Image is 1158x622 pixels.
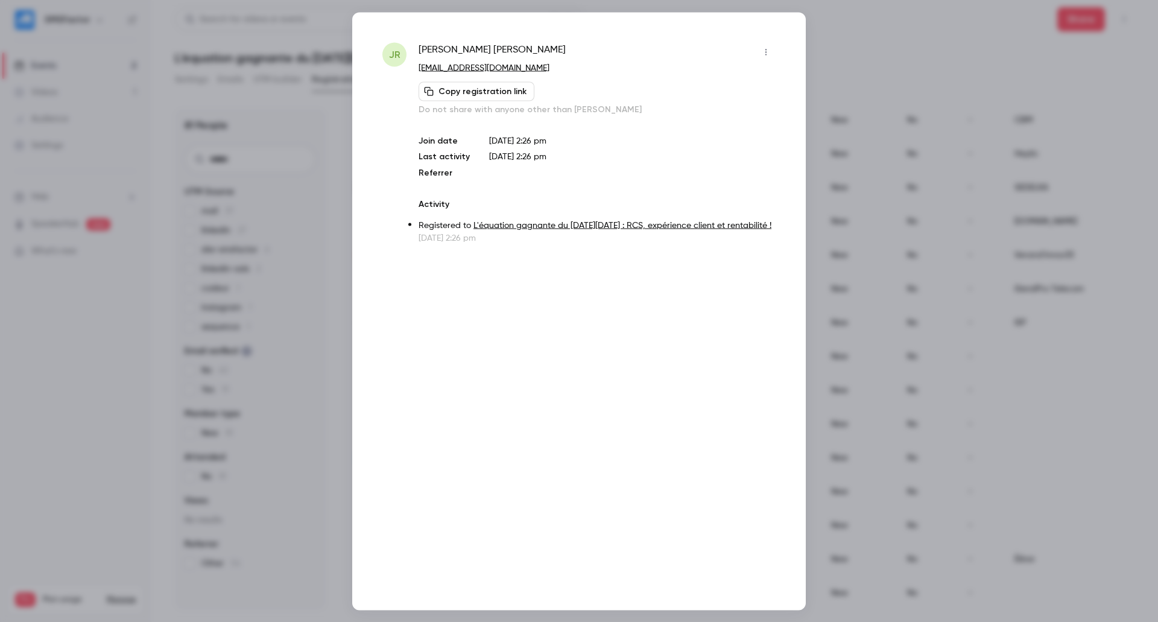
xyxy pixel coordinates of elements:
[419,42,566,62] span: [PERSON_NAME] [PERSON_NAME]
[419,81,534,101] button: Copy registration link
[419,167,470,179] p: Referrer
[489,152,546,160] span: [DATE] 2:26 pm
[419,198,776,210] p: Activity
[419,103,776,115] p: Do not share with anyone other than [PERSON_NAME]
[473,221,771,229] a: L'équation gagnante du [DATE][DATE] : RCS, expérience client et rentabilité !
[389,47,400,62] span: JR
[419,219,776,232] p: Registered to
[419,150,470,163] p: Last activity
[489,135,776,147] p: [DATE] 2:26 pm
[419,63,549,72] a: [EMAIL_ADDRESS][DOMAIN_NAME]
[419,135,470,147] p: Join date
[419,232,776,244] p: [DATE] 2:26 pm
